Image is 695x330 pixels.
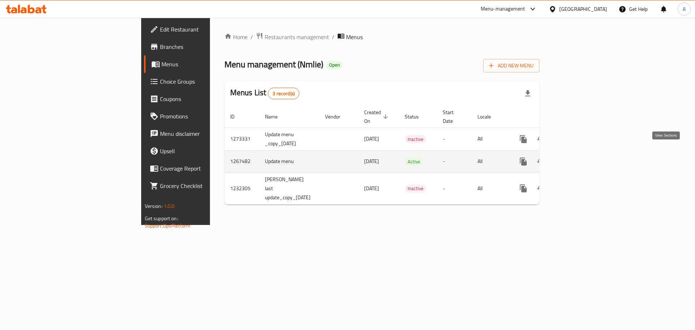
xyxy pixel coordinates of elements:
div: Total records count [268,88,299,99]
span: Open [326,62,343,68]
a: Menu disclaimer [144,125,257,142]
span: Vendor [325,112,350,121]
span: [DATE] [364,134,379,143]
span: Start Date [443,108,463,125]
td: Update menu _copy_[DATE] [259,128,319,150]
div: Export file [519,85,536,102]
span: Promotions [160,112,252,121]
td: Update menu [259,150,319,172]
a: Coverage Report [144,160,257,177]
a: Support.OpsPlatform [145,221,191,230]
div: [GEOGRAPHIC_DATA] [559,5,607,13]
span: [DATE] [364,156,379,166]
td: All [472,172,509,204]
span: Menus [161,60,252,68]
td: All [472,150,509,172]
span: Menu management ( Nmlie ) [224,56,323,72]
a: Grocery Checklist [144,177,257,195]
td: - [437,172,472,204]
span: A [683,5,686,13]
button: Change Status [532,180,549,197]
a: Branches [144,38,257,55]
button: Change Status [532,153,549,170]
span: Get support on: [145,214,178,223]
a: Restaurants management [256,32,329,42]
button: more [515,130,532,148]
button: Add New Menu [483,59,539,72]
span: Grocery Checklist [160,181,252,190]
a: Promotions [144,108,257,125]
td: - [437,150,472,172]
span: Coverage Report [160,164,252,173]
button: more [515,180,532,197]
a: Choice Groups [144,73,257,90]
span: Active [405,158,423,166]
span: Menus [346,33,363,41]
span: Upsell [160,147,252,155]
button: more [515,153,532,170]
nav: breadcrumb [224,32,540,42]
h2: Menus List [230,87,299,99]
span: Coupons [160,95,252,103]
li: / [332,33,334,41]
span: Status [405,112,428,121]
td: All [472,128,509,150]
span: ID [230,112,244,121]
span: Inactive [405,135,426,143]
span: Inactive [405,184,426,193]
span: Locale [477,112,500,121]
span: Menu disclaimer [160,129,252,138]
span: Restaurants management [265,33,329,41]
span: Created On [364,108,390,125]
span: 3 record(s) [268,90,299,97]
a: Menus [144,55,257,73]
td: [PERSON_NAME] last update_copy_[DATE] [259,172,319,204]
button: Change Status [532,130,549,148]
div: Open [326,61,343,70]
div: Menu-management [481,5,525,13]
span: [DATE] [364,184,379,193]
span: Add New Menu [489,61,534,70]
span: 1.0.0 [164,201,175,211]
span: Name [265,112,287,121]
th: Actions [509,106,590,128]
span: Branches [160,42,252,51]
span: Choice Groups [160,77,252,86]
span: Edit Restaurant [160,25,252,34]
a: Coupons [144,90,257,108]
a: Upsell [144,142,257,160]
table: enhanced table [224,106,590,205]
td: - [437,128,472,150]
a: Edit Restaurant [144,21,257,38]
span: Version: [145,201,163,211]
